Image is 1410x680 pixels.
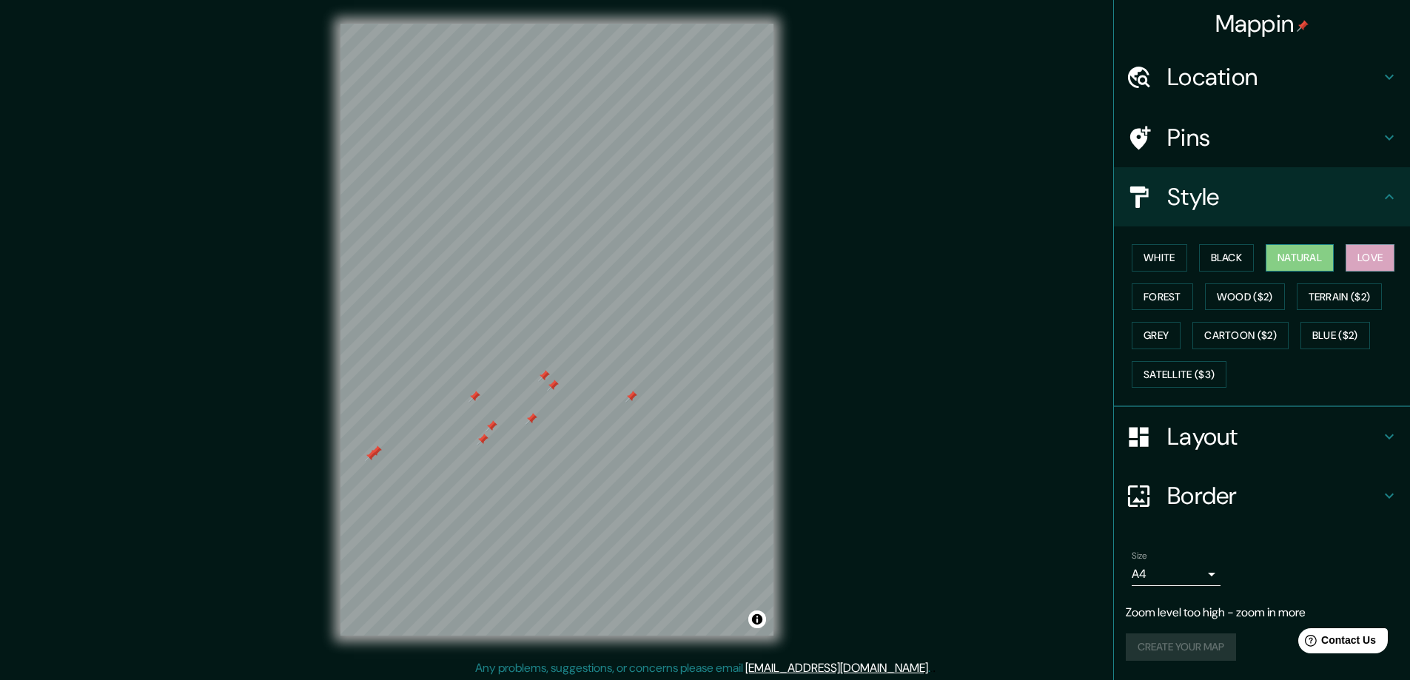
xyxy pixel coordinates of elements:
button: Forest [1132,283,1193,311]
button: Love [1346,244,1394,272]
div: Layout [1114,407,1410,466]
button: Cartoon ($2) [1192,322,1289,349]
h4: Border [1167,481,1380,511]
button: Satellite ($3) [1132,361,1226,388]
button: Terrain ($2) [1297,283,1383,311]
h4: Pins [1167,123,1380,152]
h4: Layout [1167,422,1380,451]
button: Natural [1266,244,1334,272]
h4: Mappin [1215,9,1309,38]
h4: Location [1167,62,1380,92]
div: Pins [1114,108,1410,167]
button: White [1132,244,1187,272]
img: pin-icon.png [1297,20,1309,32]
div: Border [1114,466,1410,525]
canvas: Map [340,24,773,636]
p: Zoom level too high - zoom in more [1126,604,1398,622]
button: Toggle attribution [748,610,766,628]
div: . [933,659,936,677]
h4: Style [1167,182,1380,212]
div: A4 [1132,562,1221,586]
button: Grey [1132,322,1181,349]
div: Style [1114,167,1410,226]
p: Any problems, suggestions, or concerns please email . [475,659,930,677]
label: Size [1132,550,1147,562]
button: Black [1199,244,1255,272]
iframe: Help widget launcher [1278,622,1394,664]
div: Location [1114,47,1410,107]
button: Blue ($2) [1300,322,1370,349]
button: Wood ($2) [1205,283,1285,311]
div: . [930,659,933,677]
a: [EMAIL_ADDRESS][DOMAIN_NAME] [745,660,928,676]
